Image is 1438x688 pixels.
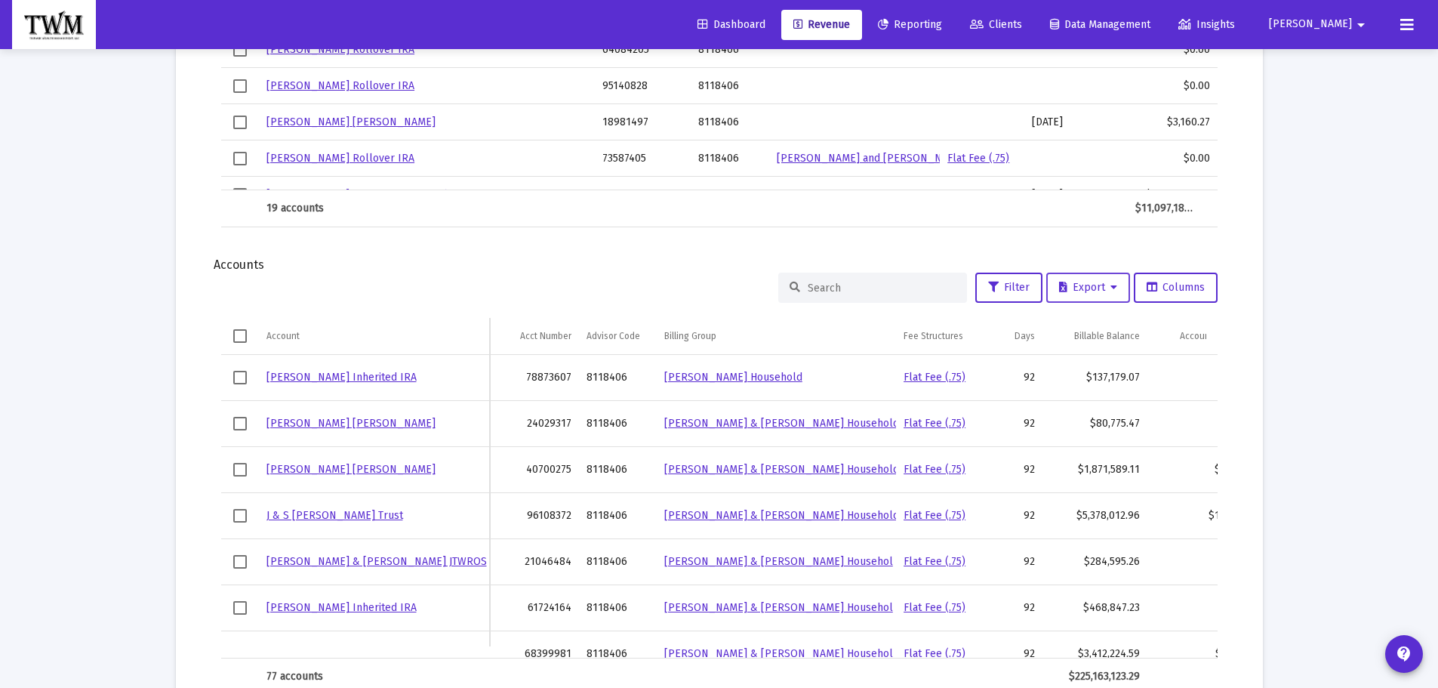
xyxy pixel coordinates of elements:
td: 68399981 [490,631,579,677]
a: Dashboard [685,10,778,40]
a: Flat Fee (.75) [904,601,965,614]
div: Advisor Code [587,330,640,342]
span: Reporting [878,18,942,31]
div: Accounts [214,258,1225,273]
a: [PERSON_NAME] Designated Bene Plan [266,188,459,201]
button: [PERSON_NAME] [1251,9,1388,39]
span: Revenue [793,18,850,31]
div: $886.31 [1155,600,1259,615]
span: Clients [970,18,1022,31]
div: Select row [233,152,247,165]
a: [PERSON_NAME] Rollover IRA [266,79,414,92]
a: [PERSON_NAME] & [PERSON_NAME] Household [664,509,899,522]
a: [PERSON_NAME] & [PERSON_NAME] JTWROS [266,555,487,568]
div: $3,412,224.59 [1050,646,1140,662]
span: Dashboard [697,18,765,31]
a: Clients [958,10,1034,40]
div: $538.00 [1155,554,1259,569]
td: 8118406 [691,177,769,213]
td: Column Billable Balance [1042,318,1147,354]
a: Flat Fee (.75) [947,152,1009,165]
td: 92 [993,492,1043,538]
td: 92 [993,446,1043,492]
div: Select row [233,116,247,129]
div: Account [266,330,300,342]
td: 8118406 [691,32,769,68]
div: Select row [233,463,247,477]
div: $3,160.27 [1146,115,1210,130]
div: Billable Balance [1074,330,1140,342]
div: Fee Structures [904,330,963,342]
a: [PERSON_NAME] & [PERSON_NAME] Househol [664,647,893,660]
a: [PERSON_NAME] Rollover IRA [266,43,414,56]
a: [PERSON_NAME] Household [664,371,802,384]
td: 8118406 [579,631,657,677]
span: Columns [1147,281,1205,294]
a: Insights [1166,10,1247,40]
div: Account Period Fee [1180,330,1259,342]
div: $10,166.66 [1155,508,1259,523]
td: 8118406 [579,492,657,538]
a: Flat Fee (.75) [904,509,965,522]
td: Column Acct Number [490,318,579,354]
div: 77 accounts [266,669,483,684]
div: Select row [233,509,247,523]
a: Flat Fee (.75) [904,463,965,476]
td: 24029317 [490,400,579,446]
div: $0.00 [1146,42,1210,57]
div: $6,450.51 [1155,646,1259,662]
div: Select row [233,417,247,430]
img: Dashboard [23,10,85,40]
td: Column Billing Group [657,318,896,354]
div: Days [1015,330,1035,342]
a: [PERSON_NAME] & [PERSON_NAME] Household [664,463,899,476]
div: $468,847.23 [1050,600,1140,615]
div: Select row [233,188,247,202]
td: 8118406 [579,446,657,492]
div: $1,871,589.11 [1050,462,1140,477]
a: Flat Fee (.75) [904,417,965,430]
a: [PERSON_NAME] [PERSON_NAME] [266,116,436,128]
a: [PERSON_NAME] & [PERSON_NAME] Househol [664,555,893,568]
td: 92 [993,631,1043,677]
a: Flat Fee (.75) [904,371,965,384]
td: 92 [993,355,1043,401]
a: [PERSON_NAME] [PERSON_NAME] [266,463,436,476]
td: 8118406 [579,400,657,446]
div: Select row [233,555,247,569]
button: Export [1046,273,1130,303]
div: $259.33 [1155,370,1259,385]
td: 8118406 [691,140,769,177]
td: 95140828 [595,68,691,104]
div: Select row [233,371,247,384]
button: Columns [1134,273,1218,303]
mat-icon: arrow_drop_down [1352,10,1370,40]
td: Column Days [993,318,1043,354]
a: J & S [PERSON_NAME] Trust [266,509,403,522]
span: [PERSON_NAME] [1269,18,1352,31]
div: $284,595.26 [1050,554,1140,569]
div: 19 accounts [266,201,584,216]
td: 92 [993,538,1043,585]
div: $152.70 [1155,416,1259,431]
a: Revenue [781,10,862,40]
td: 88958167 [595,177,691,213]
div: $0.00 [1146,151,1210,166]
a: [PERSON_NAME] Inherited IRA [266,371,417,384]
td: Column Advisor Code [579,318,657,354]
a: Flat Fee (.75) [904,555,965,568]
button: Filter [975,273,1042,303]
a: Reporting [866,10,954,40]
td: 21046484 [490,538,579,585]
td: 73587405 [595,140,691,177]
td: [DATE] [1024,104,1138,140]
td: 64084205 [595,32,691,68]
div: $225,163,123.29 [1050,669,1140,684]
a: Data Management [1038,10,1162,40]
a: [PERSON_NAME] Inherited IRA [266,601,417,614]
td: 8118406 [579,538,657,585]
div: $80,775.47 [1050,416,1140,431]
input: Search [808,282,956,295]
td: Column Fee Structures [896,318,993,354]
mat-icon: contact_support [1395,645,1413,663]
